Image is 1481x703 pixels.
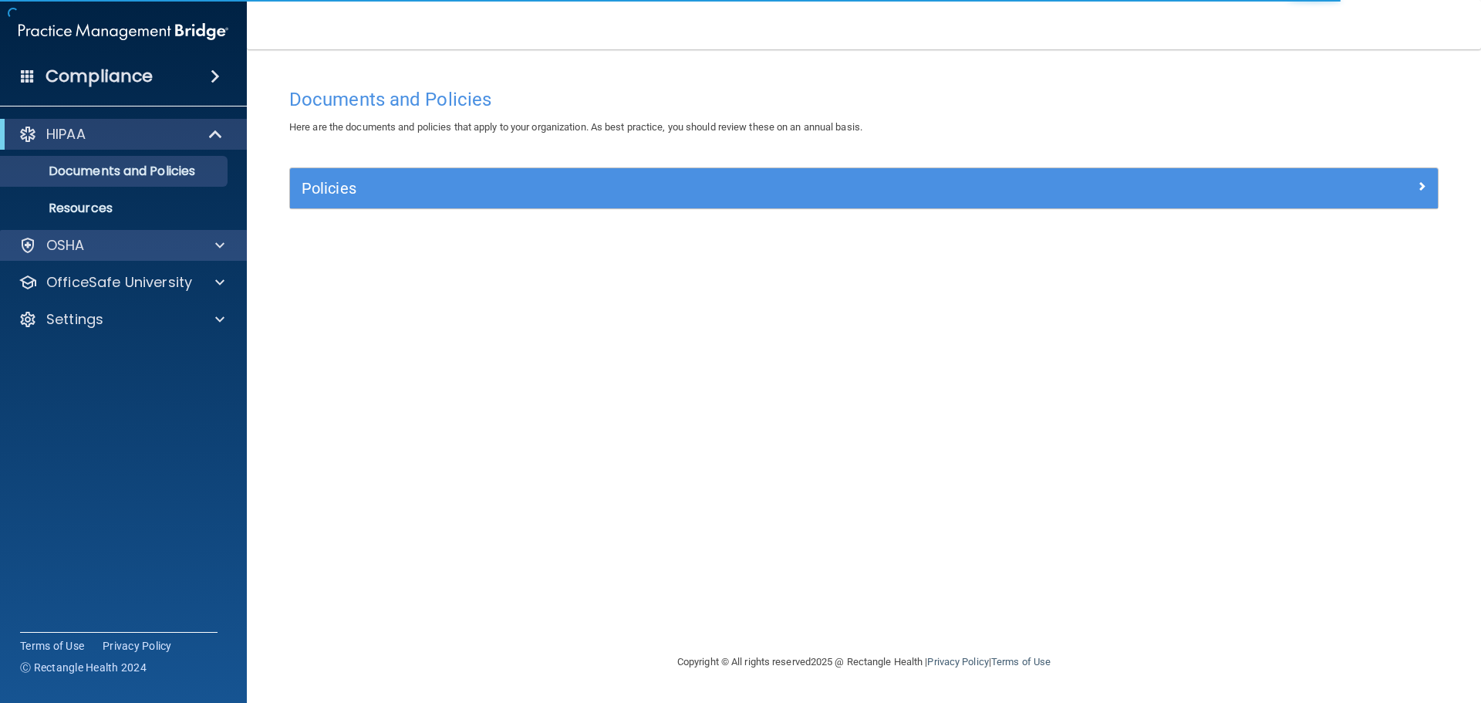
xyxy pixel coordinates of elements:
[103,638,172,654] a: Privacy Policy
[46,310,103,329] p: Settings
[20,638,84,654] a: Terms of Use
[289,90,1439,110] h4: Documents and Policies
[19,125,224,144] a: HIPAA
[19,16,228,47] img: PMB logo
[302,176,1426,201] a: Policies
[991,656,1051,668] a: Terms of Use
[46,236,85,255] p: OSHA
[289,121,862,133] span: Here are the documents and policies that apply to your organization. As best practice, you should...
[46,273,192,292] p: OfficeSafe University
[19,310,224,329] a: Settings
[1214,593,1462,655] iframe: Drift Widget Chat Controller
[927,656,988,668] a: Privacy Policy
[582,637,1145,687] div: Copyright © All rights reserved 2025 @ Rectangle Health | |
[10,164,221,179] p: Documents and Policies
[10,201,221,216] p: Resources
[19,236,224,255] a: OSHA
[302,180,1139,197] h5: Policies
[19,273,224,292] a: OfficeSafe University
[46,125,86,144] p: HIPAA
[20,660,147,675] span: Ⓒ Rectangle Health 2024
[46,66,153,87] h4: Compliance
